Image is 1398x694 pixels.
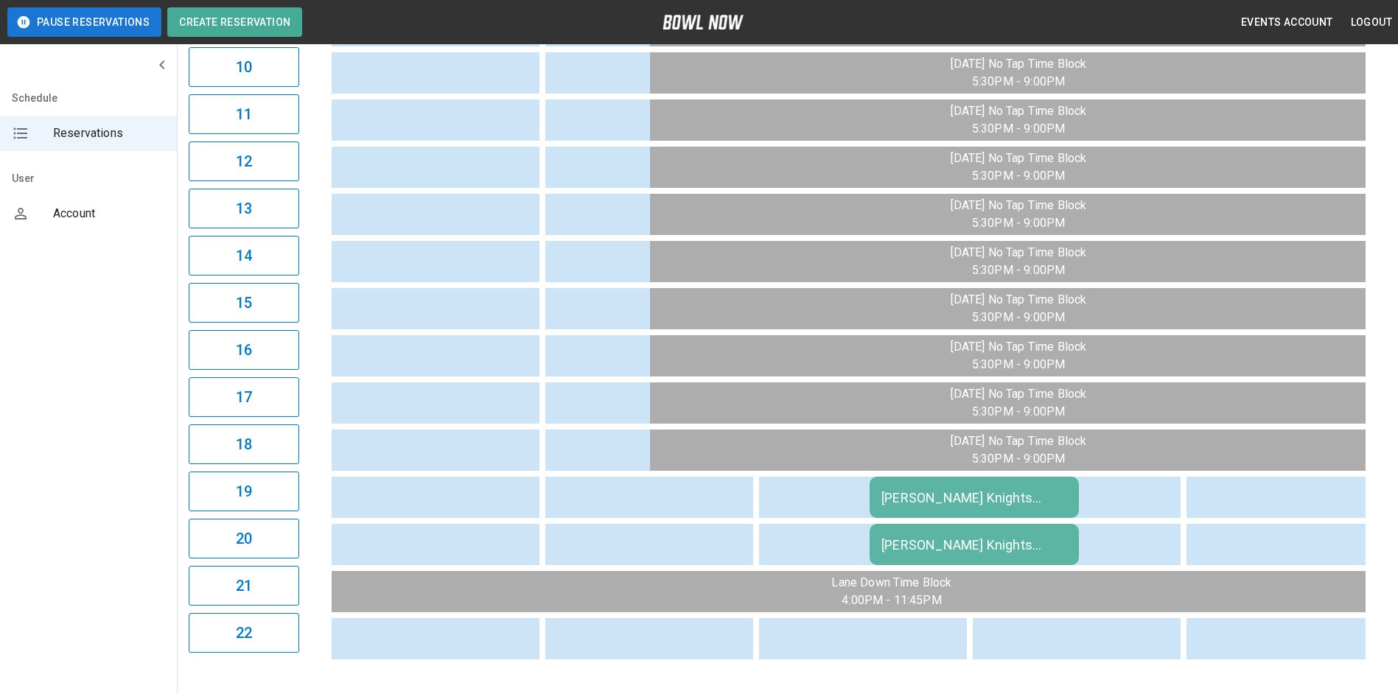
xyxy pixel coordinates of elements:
[236,621,252,645] h6: 22
[236,574,252,597] h6: 21
[236,291,252,315] h6: 15
[236,338,252,362] h6: 16
[236,102,252,126] h6: 11
[189,377,299,417] button: 17
[236,150,252,173] h6: 12
[189,141,299,181] button: 12
[189,472,299,511] button: 19
[236,480,252,503] h6: 19
[236,244,252,267] h6: 14
[881,537,1067,553] div: [PERSON_NAME] Knights League Meeting
[236,197,252,220] h6: 13
[53,205,165,222] span: Account
[53,125,165,142] span: Reservations
[189,189,299,228] button: 13
[236,385,252,409] h6: 17
[189,519,299,558] button: 20
[189,424,299,464] button: 18
[1345,9,1398,36] button: Logout
[189,47,299,87] button: 10
[236,432,252,456] h6: 18
[189,283,299,323] button: 15
[189,613,299,653] button: 22
[881,490,1067,505] div: [PERSON_NAME] Knights League Meeting
[7,7,161,37] button: Pause Reservations
[236,527,252,550] h6: 20
[189,236,299,276] button: 14
[167,7,302,37] button: Create Reservation
[236,55,252,79] h6: 10
[1235,9,1339,36] button: Events Account
[189,94,299,134] button: 11
[189,330,299,370] button: 16
[663,15,744,29] img: logo
[189,566,299,606] button: 21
